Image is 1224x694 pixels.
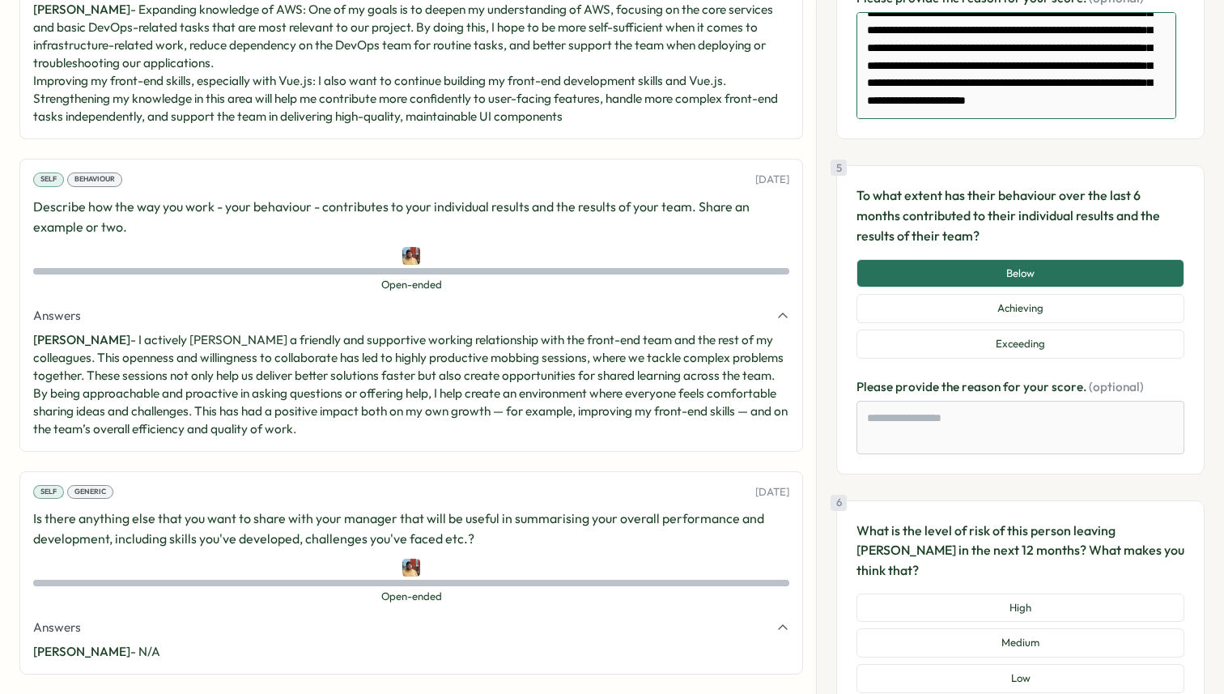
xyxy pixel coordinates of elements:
span: score. [1052,379,1089,394]
div: Generic [67,485,113,500]
p: What is the level of risk of this person leaving [PERSON_NAME] in the next 12 months? What makes ... [856,521,1184,581]
span: your [1023,379,1052,394]
span: [PERSON_NAME] [33,2,130,17]
button: Exceeding [856,330,1184,359]
button: High [856,594,1184,623]
span: reason [962,379,1003,394]
button: Achieving [856,294,1184,323]
button: Medium [856,628,1184,658]
span: Open-ended [33,278,789,292]
span: Please [856,379,895,394]
p: [DATE] [755,485,789,500]
img: Reza Salehipour [402,247,420,265]
div: 5 [831,160,847,176]
span: provide [895,379,941,394]
p: - Expanding knowledge of AWS: One of my goals is to deepen my understanding of AWS, focusing on t... [33,1,789,126]
p: - N/A [33,643,789,661]
img: Reza Salehipour [402,559,420,577]
button: Answers [33,307,789,325]
p: Describe how the way you work - your behaviour - contributes to your individual results and the r... [33,197,789,237]
p: Is there anything else that you want to share with your manager that will be useful in summarisin... [33,509,789,549]
div: Behaviour [67,172,122,187]
span: (optional) [1089,379,1144,394]
span: Answers [33,619,81,637]
p: - I actively [PERSON_NAME] a friendly and supportive working relationship with the front-end team... [33,331,789,438]
span: the [941,379,962,394]
p: [DATE] [755,172,789,187]
span: Open-ended [33,590,789,604]
div: Self [33,485,64,500]
span: Answers [33,307,81,325]
span: [PERSON_NAME] [33,644,130,659]
button: Low [856,664,1184,693]
div: 6 [831,495,847,511]
button: Below [856,259,1184,288]
span: for [1003,379,1023,394]
button: Answers [33,619,789,637]
div: Self [33,172,64,187]
p: To what extent has their behaviour over the last 6 months contributed to their individual results... [856,185,1184,245]
span: [PERSON_NAME] [33,332,130,347]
